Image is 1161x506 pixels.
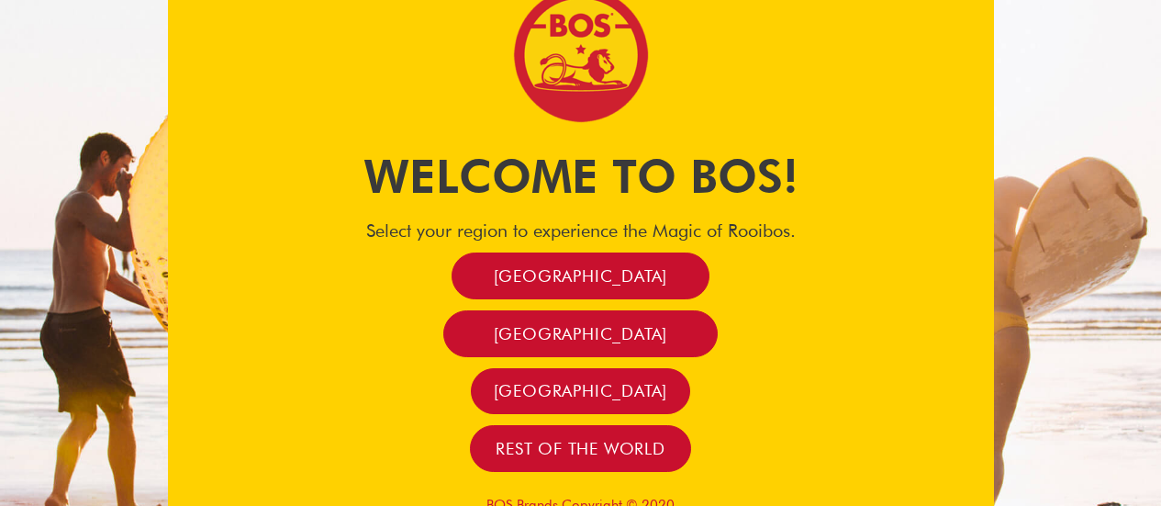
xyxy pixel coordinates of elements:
a: [GEOGRAPHIC_DATA] [471,368,689,415]
span: [GEOGRAPHIC_DATA] [494,380,668,401]
span: Rest of the world [496,438,665,459]
a: Rest of the world [470,425,691,472]
h4: Select your region to experience the Magic of Rooibos. [168,219,994,242]
a: [GEOGRAPHIC_DATA] [452,253,710,299]
a: [GEOGRAPHIC_DATA] [443,310,719,357]
h1: Welcome to BOS! [168,144,994,208]
span: [GEOGRAPHIC_DATA] [494,265,668,287]
span: [GEOGRAPHIC_DATA] [494,323,668,344]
